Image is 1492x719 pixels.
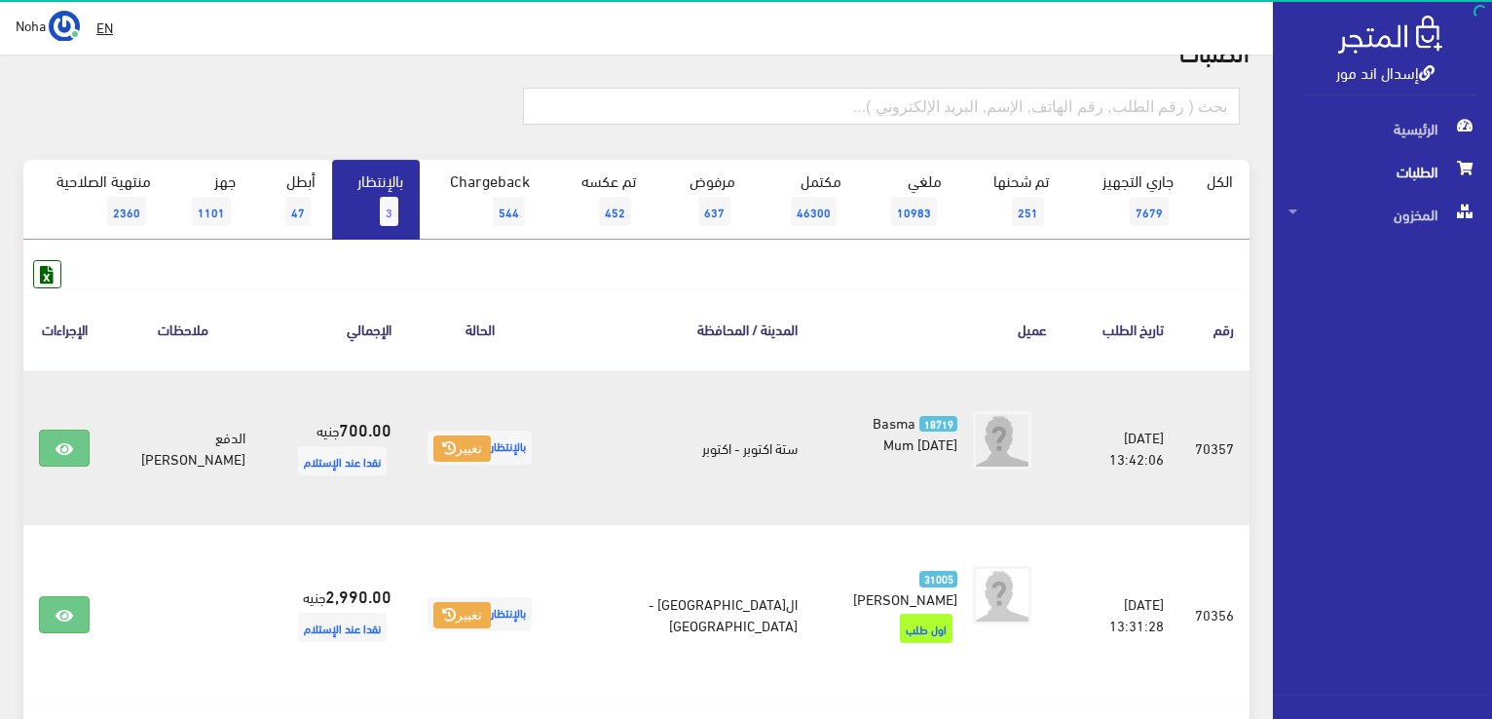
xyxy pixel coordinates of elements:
[1190,160,1250,201] a: الكل
[493,197,525,226] span: 544
[1179,525,1250,703] td: 70356
[89,10,121,45] a: EN
[407,288,552,369] th: الحالة
[1336,57,1435,86] a: إسدال اند مور
[698,197,730,226] span: 637
[1063,370,1179,526] td: [DATE] 13:42:06
[298,613,387,642] span: نقدا عند الإستلام
[919,416,957,433] span: 18719
[105,370,261,526] td: الدفع [PERSON_NAME]
[428,431,532,465] span: بالإنتظار
[958,160,1065,240] a: تم شحنها251
[1012,197,1044,226] span: 251
[107,197,146,226] span: 2360
[192,197,231,226] span: 1101
[168,160,252,240] a: جهز1101
[261,288,407,369] th: اﻹجمالي
[873,408,957,457] span: Basma Mum [DATE]
[1179,370,1250,526] td: 70357
[252,160,332,240] a: أبطل47
[858,160,958,240] a: ملغي10983
[96,15,113,39] u: EN
[1273,150,1492,193] a: الطلبات
[420,160,546,240] a: Chargeback544
[1130,197,1169,226] span: 7679
[552,370,813,526] td: ستة اكتوبر - اكتوبر
[428,597,532,631] span: بالإنتظار
[919,571,957,587] span: 31005
[752,160,858,240] a: مكتمل46300
[552,288,813,369] th: المدينة / المحافظة
[844,411,957,454] a: 18719 Basma Mum [DATE]
[973,566,1031,624] img: avatar.png
[891,197,937,226] span: 10983
[339,416,392,441] strong: 700.00
[16,10,80,41] a: ... Noha
[325,583,392,608] strong: 2,990.00
[813,288,1063,369] th: عميل
[1288,107,1476,150] span: الرئيسية
[523,88,1240,125] input: بحث ( رقم الطلب, رقم الهاتف, الإسم, البريد اﻹلكتروني )...
[332,160,420,240] a: بالإنتظار3
[1063,288,1179,369] th: تاريخ الطلب
[23,288,105,369] th: الإجراءات
[261,370,407,526] td: جنيه
[433,435,491,463] button: تغيير
[1273,107,1492,150] a: الرئيسية
[380,197,398,226] span: 3
[1179,288,1250,369] th: رقم
[1065,160,1191,240] a: جاري التجهيز7679
[433,602,491,629] button: تغيير
[298,446,387,475] span: نقدا عند الإستلام
[552,525,813,703] td: ال[GEOGRAPHIC_DATA] - [GEOGRAPHIC_DATA]
[900,614,952,643] span: اول طلب
[973,411,1031,470] img: avatar.png
[16,13,46,37] span: Noha
[105,288,261,369] th: ملاحظات
[1063,525,1179,703] td: [DATE] 13:31:28
[285,197,311,226] span: 47
[1273,193,1492,236] a: المخزون
[599,197,631,226] span: 452
[844,566,957,609] a: 31005 [PERSON_NAME]
[23,160,168,240] a: منتهية الصلاحية2360
[653,160,752,240] a: مرفوض637
[1288,150,1476,193] span: الطلبات
[49,11,80,42] img: ...
[853,585,957,612] span: [PERSON_NAME]
[1338,16,1442,54] img: .
[546,160,653,240] a: تم عكسه452
[791,197,837,226] span: 46300
[261,525,407,703] td: جنيه
[1288,193,1476,236] span: المخزون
